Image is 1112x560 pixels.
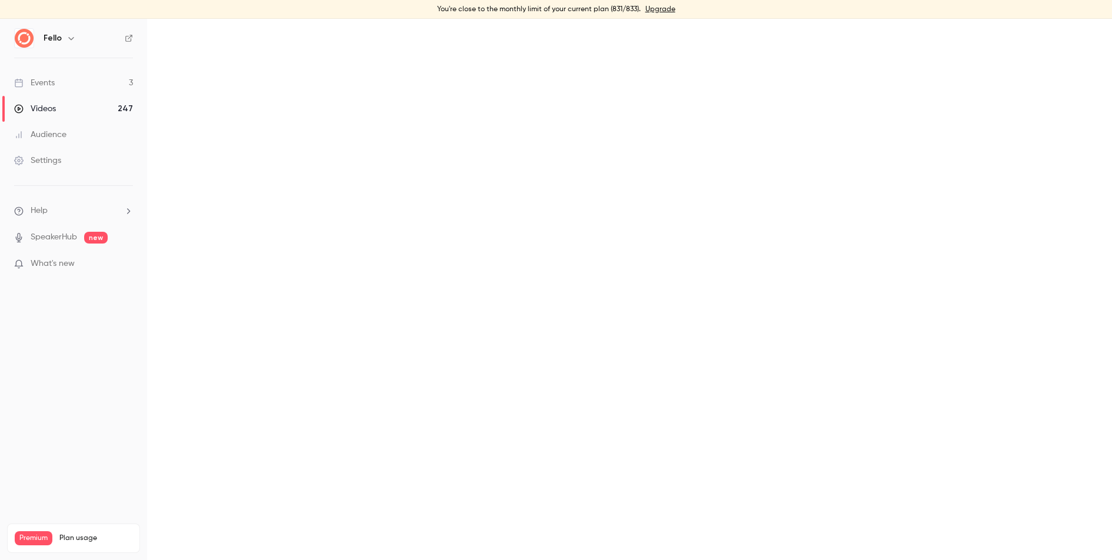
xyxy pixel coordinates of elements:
div: Settings [14,155,61,166]
div: Audience [14,129,66,141]
div: Events [14,77,55,89]
span: Premium [15,531,52,545]
h6: Fello [44,32,62,44]
span: new [84,232,108,244]
li: help-dropdown-opener [14,205,133,217]
span: Plan usage [59,534,132,543]
span: What's new [31,258,75,270]
span: Help [31,205,48,217]
div: Videos [14,103,56,115]
img: Fello [15,29,34,48]
a: SpeakerHub [31,231,77,244]
iframe: Noticeable Trigger [119,259,133,269]
a: Upgrade [645,5,675,14]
